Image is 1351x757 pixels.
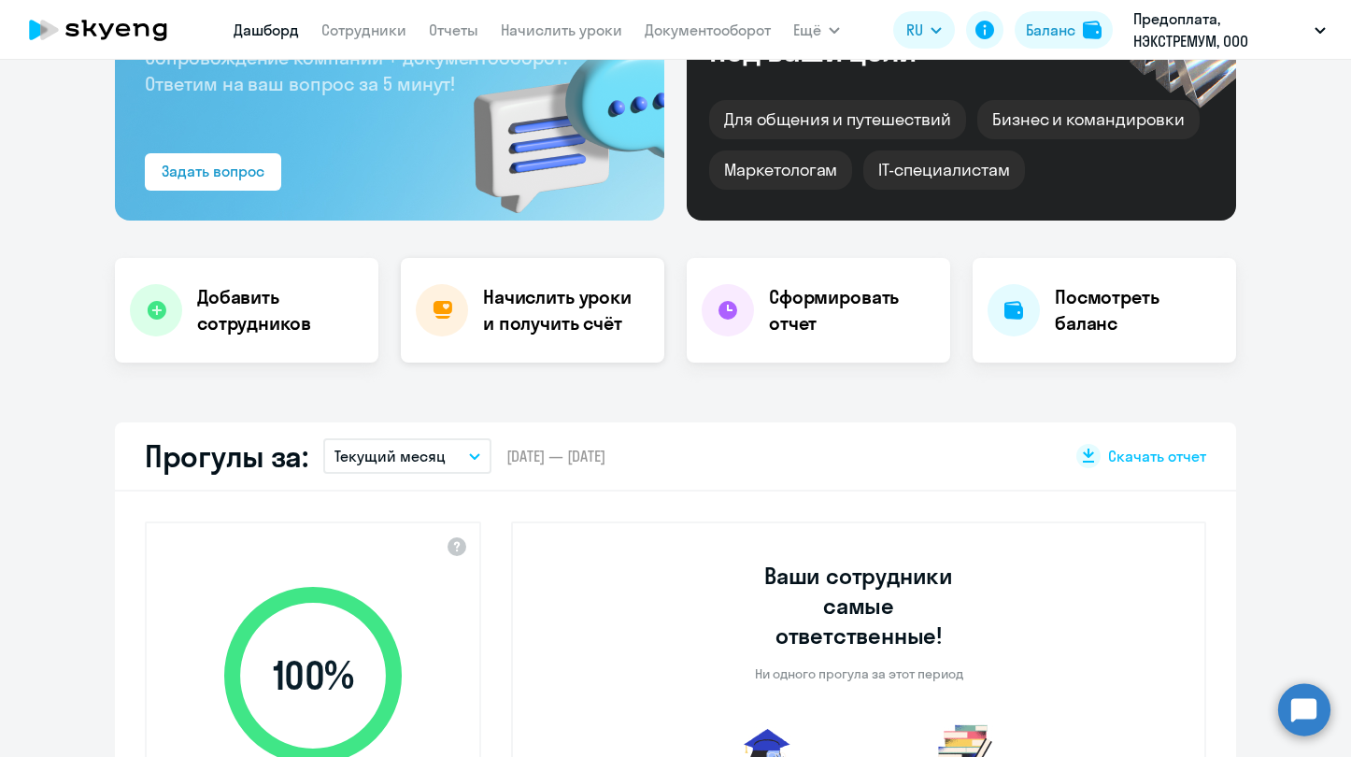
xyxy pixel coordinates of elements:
span: RU [906,19,923,41]
div: Для общения и путешествий [709,100,966,139]
span: [DATE] — [DATE] [506,446,605,466]
h3: Ваши сотрудники самые ответственные! [739,561,979,650]
button: Ещё [793,11,840,49]
a: Отчеты [429,21,478,39]
a: Документооборот [645,21,771,39]
div: IT-специалистам [863,150,1024,190]
h4: Начислить уроки и получить счёт [483,284,646,336]
div: Маркетологам [709,150,852,190]
p: Предоплата, НЭКСТРЕМУМ, ООО [1133,7,1307,52]
div: Курсы английского под ваши цели [709,3,1029,66]
p: Текущий месяц [334,445,446,467]
button: Задать вопрос [145,153,281,191]
img: bg-img [447,10,664,221]
p: Ни одного прогула за этот период [755,665,963,682]
h4: Добавить сотрудников [197,284,363,336]
button: Балансbalance [1015,11,1113,49]
h4: Посмотреть баланс [1055,284,1221,336]
h2: Прогулы за: [145,437,308,475]
a: Дашборд [234,21,299,39]
div: Баланс [1026,19,1075,41]
a: Сотрудники [321,21,406,39]
button: Текущий месяц [323,438,491,474]
button: RU [893,11,955,49]
div: Задать вопрос [162,160,264,182]
h4: Сформировать отчет [769,284,935,336]
button: Предоплата, НЭКСТРЕМУМ, ООО [1124,7,1335,52]
a: Начислить уроки [501,21,622,39]
div: Бизнес и командировки [977,100,1200,139]
span: Ещё [793,19,821,41]
span: Скачать отчет [1108,446,1206,466]
img: balance [1083,21,1102,39]
span: 100 % [206,653,420,698]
